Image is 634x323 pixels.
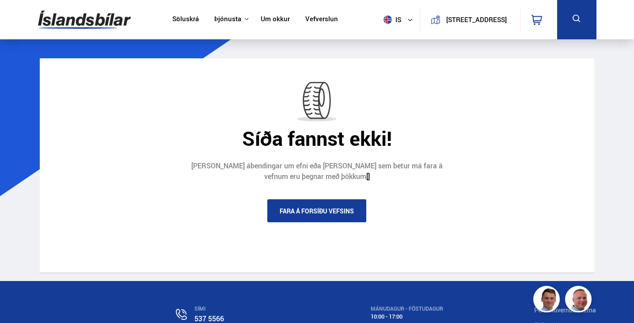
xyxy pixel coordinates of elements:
div: Síða fannst ekki! [46,127,588,150]
div: MÁNUDAGUR - FÖSTUDAGUR [371,306,485,312]
img: n0V2lOsqF3l1V2iz.svg [176,309,187,320]
div: [PERSON_NAME] ábendingar um efni eða [PERSON_NAME] sem betur má fara á vefnum eru þegnar með þökkum [184,161,449,182]
img: FbJEzSuNWCJXmdc-.webp [535,287,561,314]
a: Vefverslun [305,15,338,24]
img: siFngHWaQ9KaOqBr.png [566,287,593,314]
button: Open LiveChat chat widget [7,4,34,30]
a: Um okkur [261,15,290,24]
span: is [380,15,402,24]
div: SÍMI [194,306,321,312]
button: is [380,7,420,33]
img: svg+xml;base64,PHN2ZyB4bWxucz0iaHR0cDovL3d3dy53My5vcmcvMjAwMC9zdmciIHdpZHRoPSI1MTIiIGhlaWdodD0iNT... [383,15,392,24]
a: Söluskrá [172,15,199,24]
button: [STREET_ADDRESS] [444,16,509,23]
button: Þjónusta [214,15,241,23]
a: [] [366,171,370,181]
a: [STREET_ADDRESS] [425,7,515,32]
div: 10:00 - 17:00 [371,313,485,320]
img: G0Ugv5HjCgRt.svg [38,5,131,34]
a: Fara á forsíðu vefsins [267,199,366,222]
